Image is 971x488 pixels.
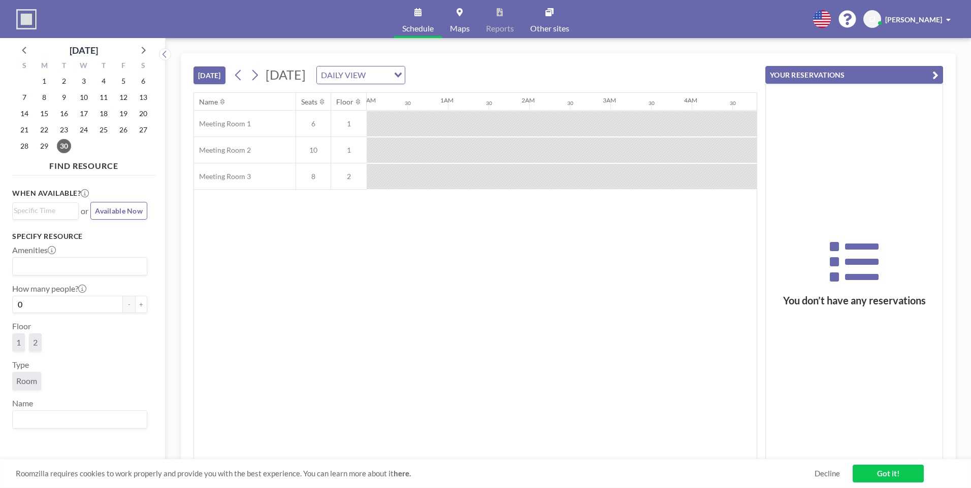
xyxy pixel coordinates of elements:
[331,119,367,128] span: 1
[136,123,150,137] span: Saturday, September 27, 2025
[567,100,573,107] div: 30
[14,260,141,273] input: Search for option
[14,205,73,216] input: Search for option
[96,123,111,137] span: Thursday, September 25, 2025
[57,107,71,121] span: Tuesday, September 16, 2025
[649,100,655,107] div: 30
[136,90,150,104] span: Saturday, September 13, 2025
[135,296,147,313] button: +
[93,60,113,73] div: T
[522,96,535,104] div: 2AM
[13,203,78,218] div: Search for option
[77,74,91,88] span: Wednesday, September 3, 2025
[296,172,331,181] span: 8
[194,146,251,155] span: Meeting Room 2
[331,146,367,155] span: 1
[193,66,225,84] button: [DATE]
[296,146,331,155] span: 10
[869,15,876,24] span: CI
[336,97,353,107] div: Floor
[77,123,91,137] span: Wednesday, September 24, 2025
[331,172,367,181] span: 2
[405,100,411,107] div: 30
[77,90,91,104] span: Wednesday, September 10, 2025
[57,139,71,153] span: Tuesday, September 30, 2025
[12,360,29,370] label: Type
[116,90,131,104] span: Friday, September 12, 2025
[35,60,54,73] div: M
[116,74,131,88] span: Friday, September 5, 2025
[730,100,736,107] div: 30
[90,202,147,220] button: Available Now
[684,96,697,104] div: 4AM
[530,24,569,32] span: Other sites
[319,68,368,82] span: DAILY VIEW
[296,119,331,128] span: 6
[96,74,111,88] span: Thursday, September 4, 2025
[70,43,98,57] div: [DATE]
[12,232,147,241] h3: Specify resource
[136,74,150,88] span: Saturday, September 6, 2025
[57,90,71,104] span: Tuesday, September 9, 2025
[17,123,31,137] span: Sunday, September 21, 2025
[394,469,411,478] a: here.
[440,96,454,104] div: 1AM
[96,107,111,121] span: Thursday, September 18, 2025
[15,60,35,73] div: S
[123,296,135,313] button: -
[77,107,91,121] span: Wednesday, September 17, 2025
[194,172,251,181] span: Meeting Room 3
[37,90,51,104] span: Monday, September 8, 2025
[136,107,150,121] span: Saturday, September 20, 2025
[486,24,514,32] span: Reports
[853,465,924,482] a: Got it!
[37,74,51,88] span: Monday, September 1, 2025
[359,96,376,104] div: 12AM
[81,206,88,216] span: or
[317,66,405,84] div: Search for option
[12,321,31,331] label: Floor
[95,206,143,215] span: Available Now
[13,411,147,428] div: Search for option
[37,139,51,153] span: Monday, September 29, 2025
[885,15,942,24] span: [PERSON_NAME]
[301,97,317,107] div: Seats
[199,97,218,107] div: Name
[450,24,470,32] span: Maps
[12,398,33,408] label: Name
[13,258,147,275] div: Search for option
[133,60,153,73] div: S
[33,337,38,347] span: 2
[402,24,434,32] span: Schedule
[17,107,31,121] span: Sunday, September 14, 2025
[57,123,71,137] span: Tuesday, September 23, 2025
[57,74,71,88] span: Tuesday, September 2, 2025
[16,376,37,386] span: Room
[96,90,111,104] span: Thursday, September 11, 2025
[17,90,31,104] span: Sunday, September 7, 2025
[194,119,251,128] span: Meeting Room 1
[14,413,141,426] input: Search for option
[17,139,31,153] span: Sunday, September 28, 2025
[113,60,133,73] div: F
[815,469,840,478] a: Decline
[37,107,51,121] span: Monday, September 15, 2025
[369,68,388,82] input: Search for option
[16,337,21,347] span: 1
[766,294,943,307] h3: You don’t have any reservations
[603,96,616,104] div: 3AM
[37,123,51,137] span: Monday, September 22, 2025
[54,60,74,73] div: T
[765,66,943,84] button: YOUR RESERVATIONS
[116,107,131,121] span: Friday, September 19, 2025
[12,284,86,294] label: How many people?
[16,9,37,29] img: organization-logo
[486,100,492,107] div: 30
[12,245,56,255] label: Amenities
[116,123,131,137] span: Friday, September 26, 2025
[16,469,815,478] span: Roomzilla requires cookies to work properly and provide you with the best experience. You can lea...
[266,67,306,82] span: [DATE]
[12,157,155,171] h4: FIND RESOURCE
[74,60,94,73] div: W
